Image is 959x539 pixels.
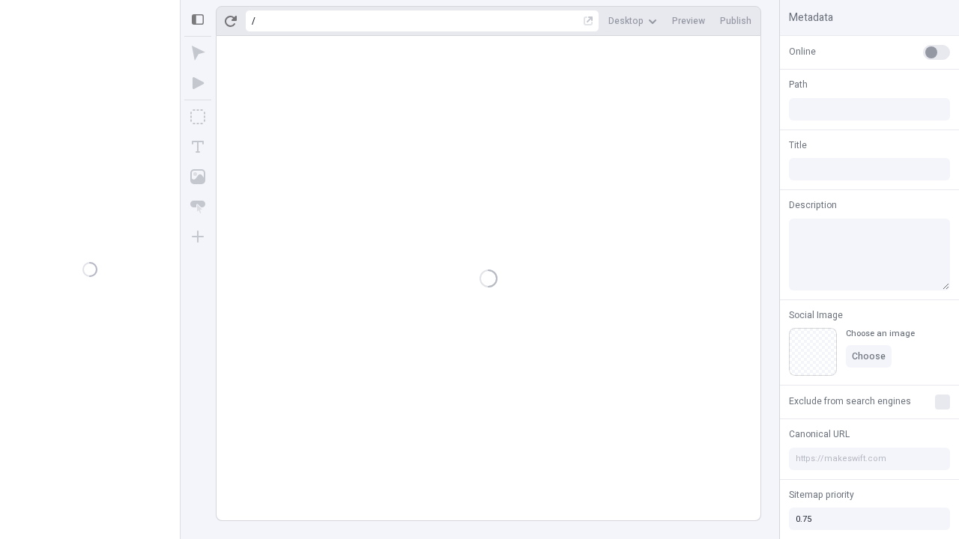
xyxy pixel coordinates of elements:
[846,328,915,339] div: Choose an image
[789,45,816,58] span: Online
[672,15,705,27] span: Preview
[789,308,843,322] span: Social Image
[852,350,886,362] span: Choose
[184,133,211,160] button: Text
[720,15,751,27] span: Publish
[789,198,837,212] span: Description
[184,163,211,190] button: Image
[602,10,663,32] button: Desktop
[789,427,850,441] span: Canonical URL
[184,193,211,220] button: Button
[789,448,950,470] input: https://makeswift.com
[789,488,854,502] span: Sitemap priority
[789,395,911,408] span: Exclude from search engines
[789,138,807,152] span: Title
[252,15,255,27] div: /
[789,78,808,91] span: Path
[608,15,644,27] span: Desktop
[846,345,892,368] button: Choose
[666,10,711,32] button: Preview
[184,103,211,130] button: Box
[714,10,757,32] button: Publish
